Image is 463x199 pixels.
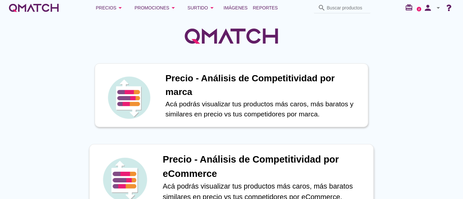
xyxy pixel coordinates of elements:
[208,4,216,12] i: arrow_drop_down
[405,4,415,11] i: redeem
[183,20,280,52] img: QMatchLogo
[134,4,177,12] div: Promociones
[318,4,326,12] i: search
[250,1,281,14] a: Reportes
[165,99,361,119] p: Acá podrás visualizar tus productos más caros, más baratos y similares en precio vs tus competido...
[129,1,182,14] button: Promociones
[188,4,216,12] div: Surtido
[165,72,361,99] h1: Precio - Análisis de Competitividad por marca
[91,1,129,14] button: Precios
[169,4,177,12] i: arrow_drop_down
[421,3,434,12] i: person
[221,1,250,14] a: Imágenes
[86,63,377,127] a: iconPrecio - Análisis de Competitividad por marcaAcá podrás visualizar tus productos más caros, m...
[327,3,367,13] input: Buscar productos
[417,7,421,11] a: 2
[96,4,124,12] div: Precios
[224,4,248,12] span: Imágenes
[182,1,221,14] button: Surtido
[116,4,124,12] i: arrow_drop_down
[106,75,152,120] img: icon
[434,4,442,12] i: arrow_drop_down
[253,4,278,12] span: Reportes
[8,1,60,14] a: white-qmatch-logo
[163,153,367,181] h1: Precio - Análisis de Competitividad por eCommerce
[418,7,420,10] text: 2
